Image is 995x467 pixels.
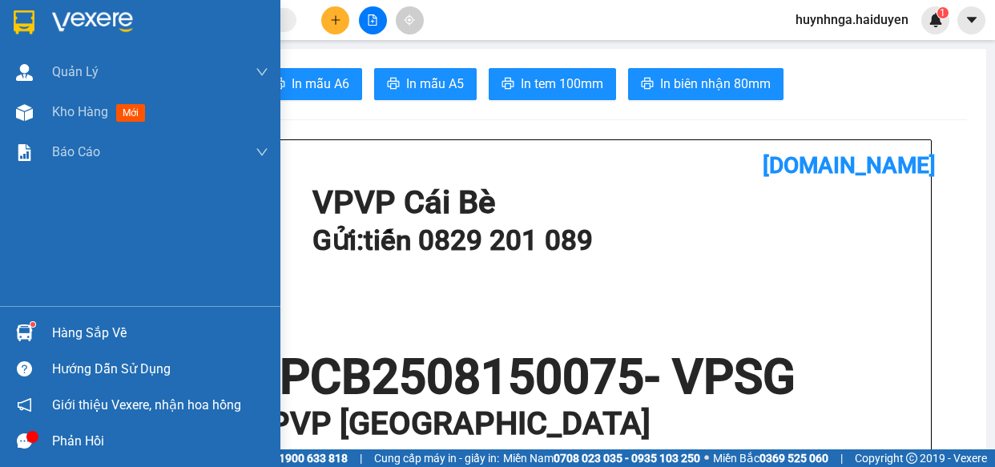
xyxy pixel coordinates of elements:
[503,449,700,467] span: Miền Nam
[628,68,784,100] button: printerIn biên nhận 80mm
[957,6,985,34] button: caret-down
[713,449,828,467] span: Miền Bắc
[374,68,477,100] button: printerIn mẫu A5
[521,74,603,94] span: In tem 100mm
[52,395,241,415] span: Giới thiệu Vexere, nhận hoa hồng
[502,77,514,92] span: printer
[292,74,349,94] span: In mẫu A6
[120,353,923,401] h1: VPCB2508150075 - VPSG
[52,142,100,162] span: Báo cáo
[14,10,34,34] img: logo-vxr
[360,449,362,467] span: |
[660,74,771,94] span: In biên nhận 80mm
[489,68,616,100] button: printerIn tem 100mm
[937,7,949,18] sup: 1
[52,357,268,381] div: Hướng dẫn sử dụng
[52,104,108,119] span: Kho hàng
[279,452,348,465] strong: 1900 633 818
[704,455,709,461] span: ⚪️
[17,433,32,449] span: message
[906,453,917,464] span: copyright
[52,429,268,453] div: Phản hồi
[783,10,921,30] span: huynhnga.haiduyen
[759,452,828,465] strong: 0369 525 060
[387,77,400,92] span: printer
[17,361,32,376] span: question-circle
[16,64,33,81] img: warehouse-icon
[256,146,268,159] span: down
[359,6,387,34] button: file-add
[965,13,979,27] span: caret-down
[16,144,33,161] img: solution-icon
[840,449,843,467] span: |
[52,321,268,345] div: Hàng sắp về
[256,66,268,79] span: down
[260,68,362,100] button: printerIn mẫu A6
[641,77,654,92] span: printer
[374,449,499,467] span: Cung cấp máy in - giấy in:
[367,14,378,26] span: file-add
[312,219,915,263] h1: Gửi: tiến 0829 201 089
[248,401,891,446] h1: VP VP [GEOGRAPHIC_DATA]
[929,13,943,27] img: icon-new-feature
[404,14,415,26] span: aim
[330,14,341,26] span: plus
[321,6,349,34] button: plus
[554,452,700,465] strong: 0708 023 035 - 0935 103 250
[312,187,915,219] h1: VP VP Cái Bè
[116,104,145,122] span: mới
[30,322,35,327] sup: 1
[940,7,945,18] span: 1
[763,152,936,179] b: [DOMAIN_NAME]
[52,62,99,82] span: Quản Lý
[17,397,32,413] span: notification
[16,324,33,341] img: warehouse-icon
[406,74,464,94] span: In mẫu A5
[16,104,33,121] img: warehouse-icon
[396,6,424,34] button: aim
